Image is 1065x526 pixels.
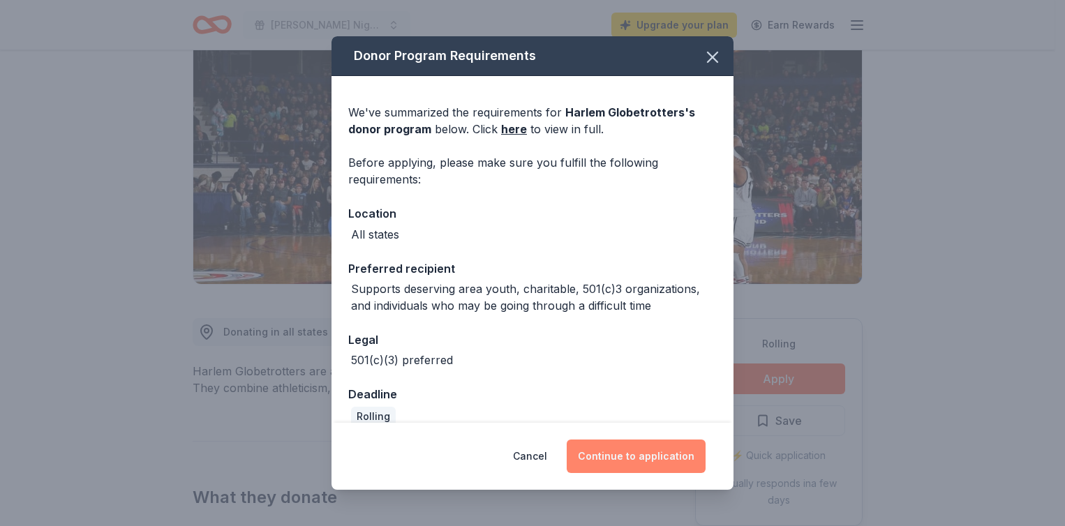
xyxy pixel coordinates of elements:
[348,104,717,137] div: We've summarized the requirements for below. Click to view in full.
[501,121,527,137] a: here
[348,331,717,349] div: Legal
[513,439,547,473] button: Cancel
[351,226,399,243] div: All states
[348,154,717,188] div: Before applying, please make sure you fulfill the following requirements:
[567,439,706,473] button: Continue to application
[351,280,717,314] div: Supports deserving area youth, charitable, 501(c)3 organizations, and individuals who may be goin...
[348,385,717,403] div: Deadline
[348,204,717,223] div: Location
[351,407,396,426] div: Rolling
[348,260,717,278] div: Preferred recipient
[332,36,733,76] div: Donor Program Requirements
[351,352,453,368] div: 501(c)(3) preferred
